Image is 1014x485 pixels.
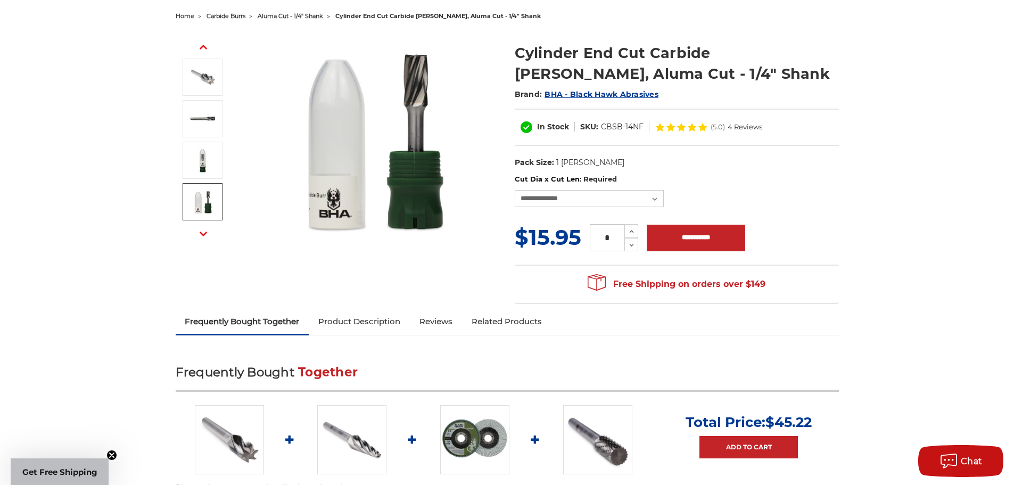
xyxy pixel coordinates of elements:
[176,310,309,333] a: Frequently Bought Together
[515,224,581,250] span: $15.95
[191,36,216,59] button: Previous
[537,122,569,131] span: In Stock
[515,89,542,99] span: Brand:
[765,414,812,431] span: $45.22
[711,124,725,130] span: (5.0)
[176,12,194,20] a: home
[267,31,480,244] img: SB-3NF cylinder end cut shape carbide burr 1/4" shank
[462,310,551,333] a: Related Products
[176,365,294,380] span: Frequently Bought
[699,436,798,458] a: Add to Cart
[207,12,245,20] a: carbide burrs
[106,450,117,461] button: Close teaser
[258,12,323,20] a: aluma cut - 1/4" shank
[588,274,765,295] span: Free Shipping on orders over $149
[410,310,462,333] a: Reviews
[728,124,762,130] span: 4 Reviews
[189,147,216,174] img: 1/4" cylinder end cut aluma cut carbide bur
[583,175,617,183] small: Required
[515,174,839,185] label: Cut Dia x Cut Len:
[580,121,598,133] dt: SKU:
[309,310,410,333] a: Product Description
[195,405,264,474] img: SB-3NF cylinder end cut shape carbide burr 1/4" shank
[189,64,216,91] img: SB-5NF cylinder end cut shape carbide burr 1/4" shank
[515,157,554,168] dt: Pack Size:
[335,12,541,20] span: cylinder end cut carbide [PERSON_NAME], aluma cut - 1/4" shank
[556,157,624,168] dd: 1 [PERSON_NAME]
[961,456,983,466] span: Chat
[515,43,839,84] h1: Cylinder End Cut Carbide [PERSON_NAME], Aluma Cut - 1/4" Shank
[189,105,216,132] img: cylinder end cut aluma cut carbide burr - 1/4 inch shank
[918,445,1003,477] button: Chat
[601,121,644,133] dd: CBSB-14NF
[22,467,97,477] span: Get Free Shipping
[191,223,216,245] button: Next
[686,414,812,431] p: Total Price:
[11,458,109,485] div: Get Free ShippingClose teaser
[189,188,216,215] img: Quarter inch shank SB-3NF aluma cut carbide bur
[545,89,658,99] a: BHA - Black Hawk Abrasives
[298,365,358,380] span: Together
